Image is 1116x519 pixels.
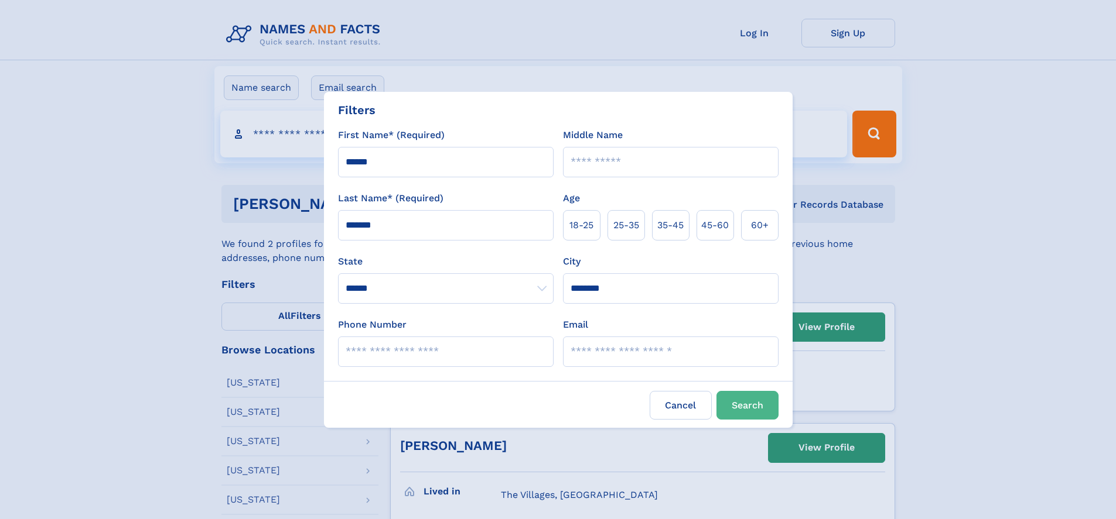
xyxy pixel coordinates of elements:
label: First Name* (Required) [338,128,445,142]
label: City [563,255,581,269]
label: Email [563,318,588,332]
label: Last Name* (Required) [338,191,443,205]
span: 35‑45 [657,218,684,232]
span: 45‑60 [701,218,729,232]
label: Phone Number [338,318,407,332]
span: 18‑25 [569,218,593,232]
label: State [338,255,554,269]
span: 60+ [751,218,769,232]
label: Cancel [650,391,712,420]
label: Middle Name [563,128,623,142]
button: Search [716,391,779,420]
label: Age [563,191,580,205]
div: Filters [338,101,376,119]
span: 25‑35 [613,218,639,232]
